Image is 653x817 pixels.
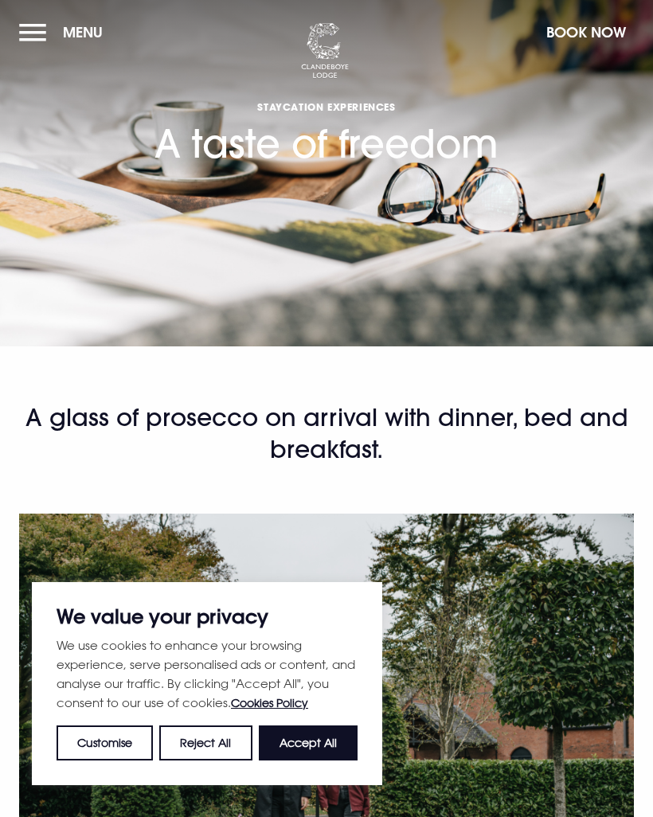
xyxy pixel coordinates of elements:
[19,15,111,49] button: Menu
[301,23,349,79] img: Clandeboye Lodge
[159,725,252,760] button: Reject All
[259,725,358,760] button: Accept All
[538,15,634,49] button: Book Now
[57,725,153,760] button: Customise
[63,23,103,41] span: Menu
[231,696,308,709] a: Cookies Policy
[32,582,382,785] div: We value your privacy
[57,635,358,713] p: We use cookies to enhance your browsing experience, serve personalised ads or content, and analys...
[19,402,634,466] h2: A glass of prosecco on arrival with dinner, bed and breakfast.
[154,100,499,113] span: Staycation Experiences
[57,607,358,626] p: We value your privacy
